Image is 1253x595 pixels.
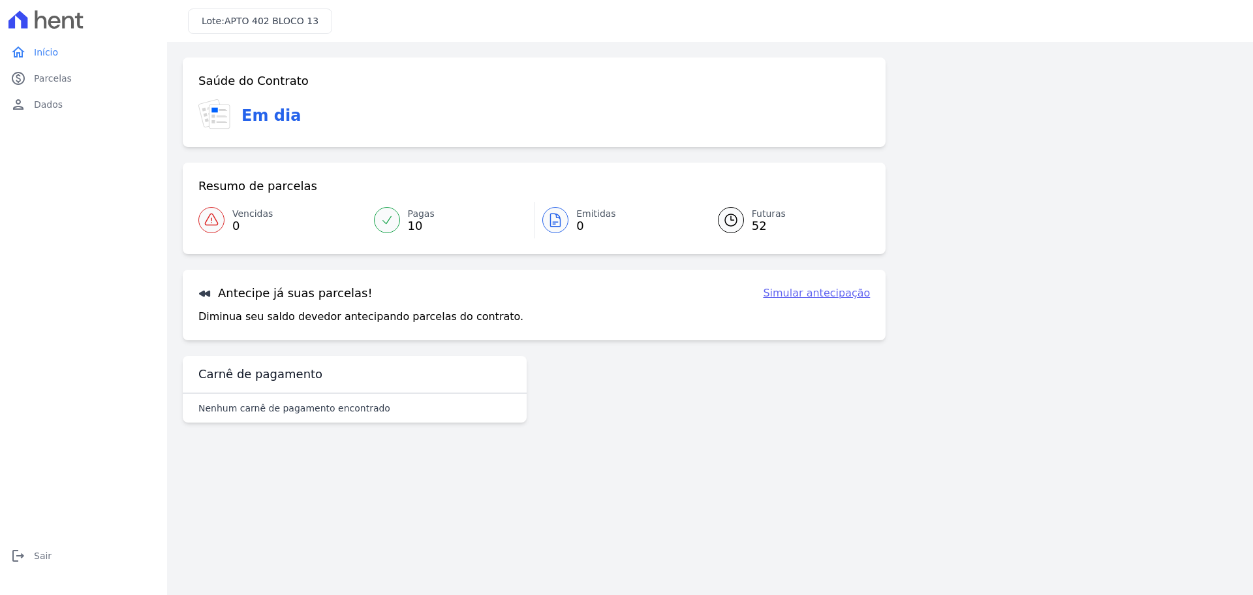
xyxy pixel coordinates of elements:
[5,39,162,65] a: homeInício
[34,46,58,59] span: Início
[5,65,162,91] a: paidParcelas
[5,543,162,569] a: logoutSair
[202,14,318,28] h3: Lote:
[224,16,318,26] span: APTO 402 BLOCO 13
[10,548,26,564] i: logout
[752,207,786,221] span: Futuras
[198,309,523,325] p: Diminua seu saldo devedor antecipando parcelas do contrato.
[198,178,317,194] h3: Resumo de parcelas
[198,285,373,301] h3: Antecipe já suas parcelas!
[241,104,301,127] h3: Em dia
[34,98,63,111] span: Dados
[576,221,616,231] span: 0
[34,549,52,562] span: Sair
[408,221,435,231] span: 10
[10,97,26,112] i: person
[5,91,162,118] a: personDados
[576,207,616,221] span: Emitidas
[763,285,870,301] a: Simular antecipação
[232,221,273,231] span: 0
[752,221,786,231] span: 52
[198,73,309,89] h3: Saúde do Contrato
[198,366,322,382] h3: Carnê de pagamento
[366,202,534,238] a: Pagas 10
[198,402,390,415] p: Nenhum carnê de pagamento encontrado
[408,207,435,221] span: Pagas
[34,72,72,85] span: Parcelas
[702,202,871,238] a: Futuras 52
[10,71,26,86] i: paid
[198,202,366,238] a: Vencidas 0
[232,207,273,221] span: Vencidas
[534,202,702,238] a: Emitidas 0
[10,44,26,60] i: home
